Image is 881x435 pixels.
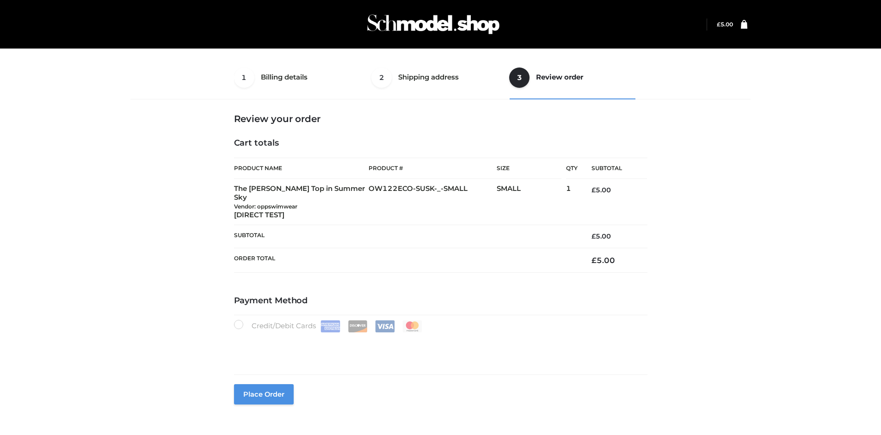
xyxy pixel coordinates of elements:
h3: Review your order [234,113,647,124]
button: Place order [234,384,294,404]
th: Subtotal [578,158,647,179]
th: Order Total [234,248,578,272]
span: £ [591,186,596,194]
iframe: Secure payment input frame [232,331,646,364]
img: Discover [348,320,368,332]
span: £ [591,232,596,240]
img: Mastercard [402,320,422,332]
th: Product # [369,158,497,179]
label: Credit/Debit Cards [234,320,423,332]
bdi: 5.00 [591,256,615,265]
bdi: 5.00 [591,186,611,194]
a: £5.00 [717,21,733,28]
img: Schmodel Admin 964 [364,6,503,43]
h4: Cart totals [234,138,647,148]
td: The [PERSON_NAME] Top in Summer Sky [DIRECT TEST] [234,179,369,225]
th: Product Name [234,158,369,179]
th: Size [497,158,561,179]
small: Vendor: oppswimwear [234,203,297,210]
span: £ [591,256,597,265]
bdi: 5.00 [591,232,611,240]
th: Subtotal [234,225,578,248]
td: SMALL [497,179,566,225]
bdi: 5.00 [717,21,733,28]
img: Visa [375,320,395,332]
th: Qty [566,158,578,179]
h4: Payment Method [234,296,647,306]
span: £ [717,21,721,28]
td: OW122ECO-SUSK-_-SMALL [369,179,497,225]
td: 1 [566,179,578,225]
img: Amex [320,320,340,332]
